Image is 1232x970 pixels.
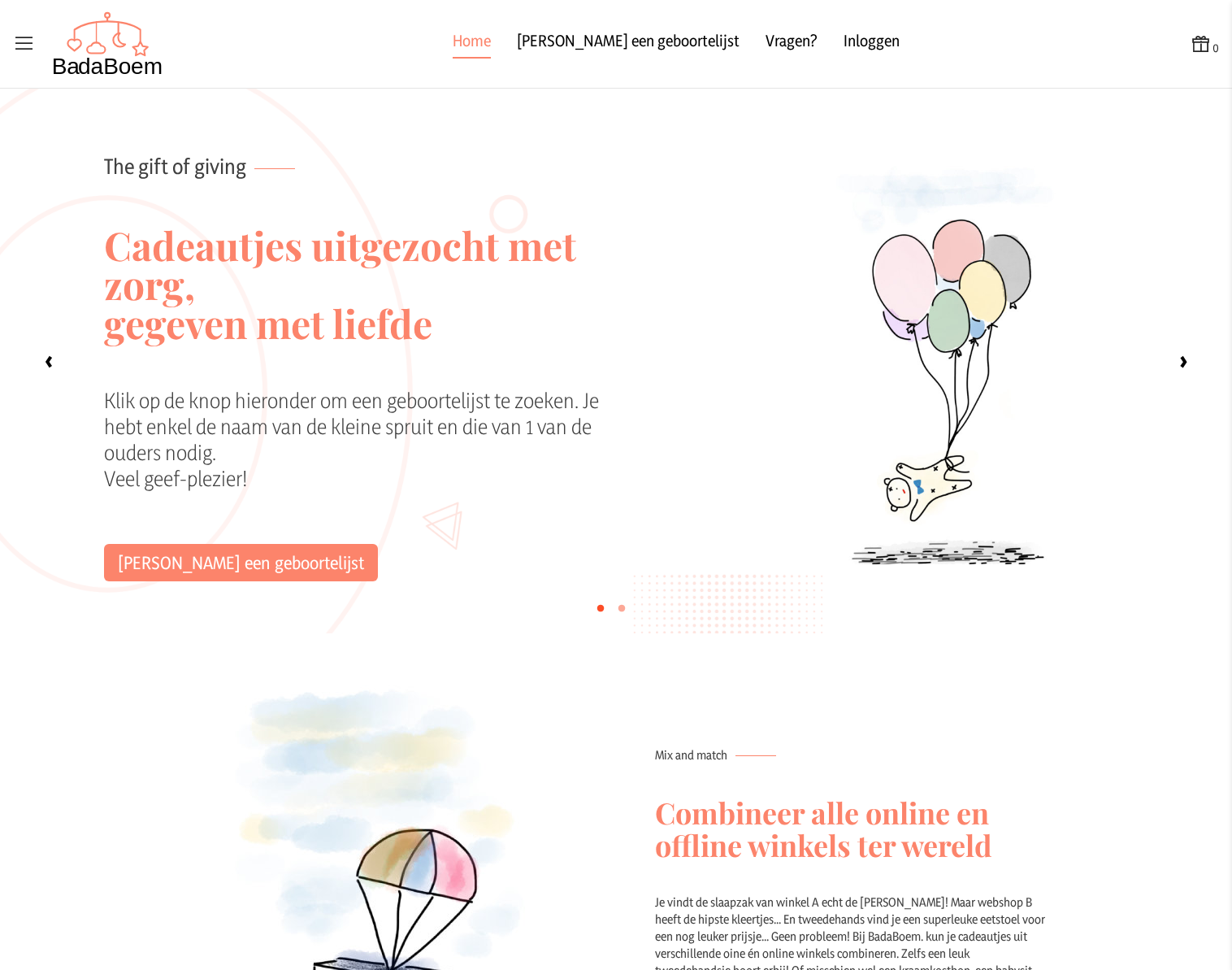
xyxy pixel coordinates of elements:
a: Home [453,29,491,59]
button: 0 [1190,33,1219,56]
h2: Cadeautjes uitgezocht met zorg, gegeven met liefde [104,180,619,388]
a: [PERSON_NAME] een geboortelijst [517,29,740,59]
a: Vragen? [766,29,818,59]
img: Badaboem [52,11,163,76]
label: › [1167,345,1199,377]
label: • [616,590,627,623]
label: ‹ [33,345,65,377]
a: [PERSON_NAME] een geboortelijst [104,544,378,581]
p: Mix and match [655,746,1045,763]
a: Inloggen [844,29,900,59]
label: • [595,590,606,623]
p: The gift of giving [104,89,619,180]
h2: Combineer alle online en offline winkels ter wereld [655,763,1045,894]
div: Klik op de knop hieronder om een geboortelijst te zoeken. Je hebt enkel de naam van de kleine spr... [104,388,619,544]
